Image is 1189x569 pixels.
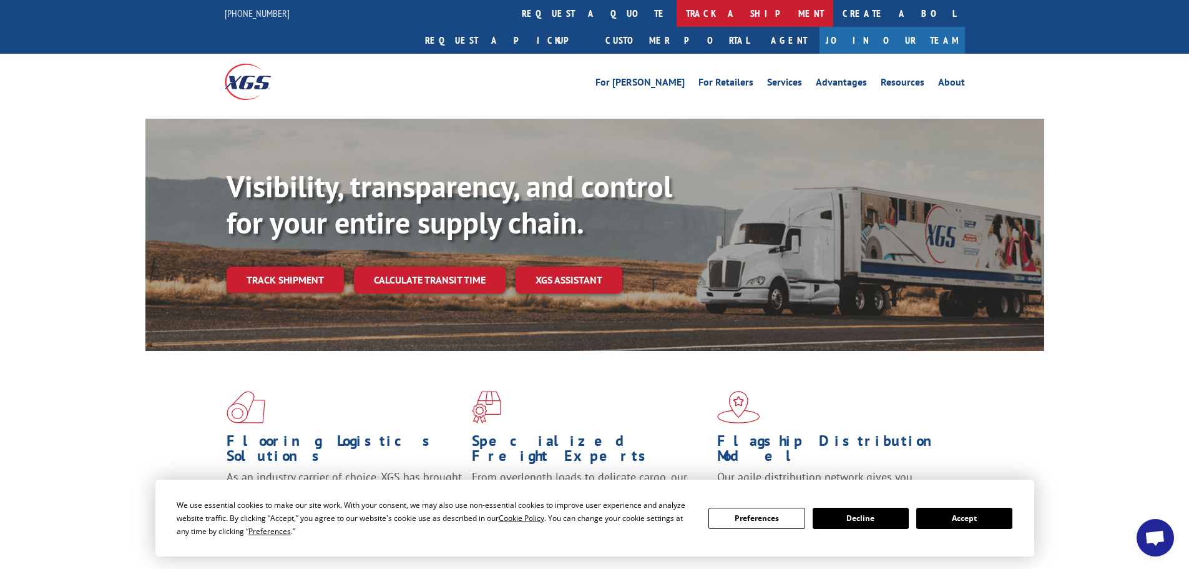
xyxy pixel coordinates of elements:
[472,433,708,470] h1: Specialized Freight Experts
[595,77,685,91] a: For [PERSON_NAME]
[472,391,501,423] img: xgs-icon-focused-on-flooring-red
[227,470,462,514] span: As an industry carrier of choice, XGS has brought innovation and dedication to flooring logistics...
[813,508,909,529] button: Decline
[227,167,672,242] b: Visibility, transparency, and control for your entire supply chain.
[916,508,1012,529] button: Accept
[248,526,291,537] span: Preferences
[155,480,1034,557] div: Cookie Consent Prompt
[227,391,265,423] img: xgs-icon-total-supply-chain-intelligence-red
[717,470,947,499] span: Our agile distribution network gives you nationwide inventory management on demand.
[816,77,867,91] a: Advantages
[820,27,965,54] a: Join Our Team
[472,470,708,525] p: From overlength loads to delicate cargo, our experienced staff knows the best way to move your fr...
[698,77,753,91] a: For Retailers
[881,77,924,91] a: Resources
[596,27,758,54] a: Customer Portal
[177,498,693,538] div: We use essential cookies to make our site work. With your consent, we may also use non-essential ...
[717,433,953,470] h1: Flagship Distribution Model
[717,391,760,423] img: xgs-icon-flagship-distribution-model-red
[767,77,802,91] a: Services
[708,508,805,529] button: Preferences
[758,27,820,54] a: Agent
[1137,519,1174,557] div: Open chat
[354,267,506,294] a: Calculate transit time
[516,267,622,294] a: XGS ASSISTANT
[938,77,965,91] a: About
[225,7,290,19] a: [PHONE_NUMBER]
[227,267,344,293] a: Track shipment
[499,513,544,523] span: Cookie Policy
[227,433,462,470] h1: Flooring Logistics Solutions
[416,27,596,54] a: Request a pickup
